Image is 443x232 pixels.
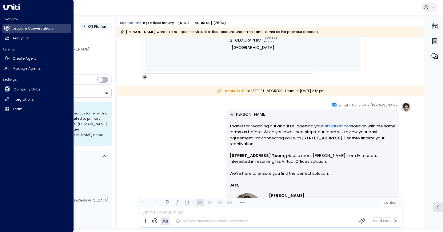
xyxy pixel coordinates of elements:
span: Off Platform [88,24,109,29]
span: • [368,102,369,108]
h2: Settings [2,77,71,82]
a: Manage Agents [2,64,71,73]
p: Hi [PERSON_NAME], Thanks for reaching out about re-opening your solution with the same terms as b... [229,111,396,182]
span: [PERSON_NAME] [269,193,305,198]
p: Best, [229,182,396,188]
a: Company Data [2,84,71,94]
img: profile-logo.png [401,102,411,112]
div: to [STREET_ADDRESS] Team on [DATE] 2:12 pm [118,86,424,96]
div: [DATE] [262,34,280,41]
span: • [349,102,351,108]
div: • [83,22,86,31]
span: Handed Off [217,88,245,94]
a: Leads & Conversations [2,24,71,33]
h2: Company Data [14,87,40,92]
div: The agent signature is added automatically [176,219,248,223]
h2: Create Agent [13,56,36,61]
div: iQ Offices Inquiry - [STREET_ADDRESS] (250U) [143,20,226,26]
div: [PERSON_NAME] wants to re-open his virtual office account under the same terms as his previous ac... [120,29,318,35]
strong: [STREET_ADDRESS] Team [301,135,356,141]
h2: Analytics [13,36,29,41]
a: Analytics [2,34,71,43]
h2: Team [13,106,22,112]
a: Team [2,104,71,114]
span: Email [338,102,348,108]
a: Create Agent [2,54,71,63]
button: Cc|Bcc [381,200,397,205]
span: 02:12 PM [352,102,366,108]
h2: Manage Agents [13,66,41,71]
span: Cc Bcc [384,201,396,204]
button: Undo [141,199,148,206]
strong: [STREET_ADDRESS] Team [229,153,284,158]
span: [PERSON_NAME] [370,102,399,108]
div: M [142,74,147,79]
h2: Integrations [13,97,34,102]
h2: Overview [2,17,71,22]
span: Subject Line: [120,20,142,25]
a: Virtual Offices [323,123,351,129]
h2: Leads & Conversations [13,26,54,31]
button: Redo [151,199,158,206]
h2: Agents [2,47,71,52]
a: Integrations [2,95,71,104]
